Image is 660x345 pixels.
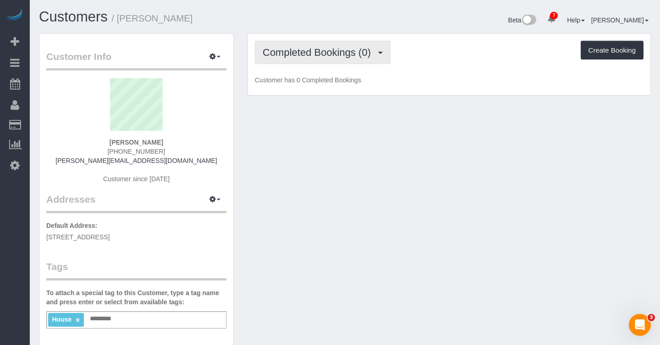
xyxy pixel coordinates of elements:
span: House [52,316,71,323]
legend: Tags [46,260,226,280]
img: New interface [521,15,536,27]
a: Customers [39,9,108,25]
span: [PHONE_NUMBER] [107,148,165,155]
label: Default Address: [46,221,98,230]
strong: [PERSON_NAME] [110,139,163,146]
a: Beta [508,16,537,24]
span: Completed Bookings (0) [263,47,375,58]
a: [PERSON_NAME] [591,16,649,24]
p: Customer has 0 Completed Bookings [255,75,643,85]
button: Create Booking [581,41,643,60]
span: Customer since [DATE] [103,175,170,183]
span: 3 [648,314,655,321]
small: / [PERSON_NAME] [112,13,193,23]
button: Completed Bookings (0) [255,41,390,64]
label: To attach a special tag to this Customer, type a tag name and press enter or select from availabl... [46,288,226,307]
iframe: Intercom live chat [629,314,651,336]
a: × [76,316,80,324]
img: Automaid Logo [5,9,24,22]
a: 7 [543,9,561,29]
legend: Customer Info [46,50,226,70]
span: [STREET_ADDRESS] [46,233,110,241]
span: 7 [550,12,558,19]
a: [PERSON_NAME][EMAIL_ADDRESS][DOMAIN_NAME] [55,157,217,164]
a: Help [567,16,585,24]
